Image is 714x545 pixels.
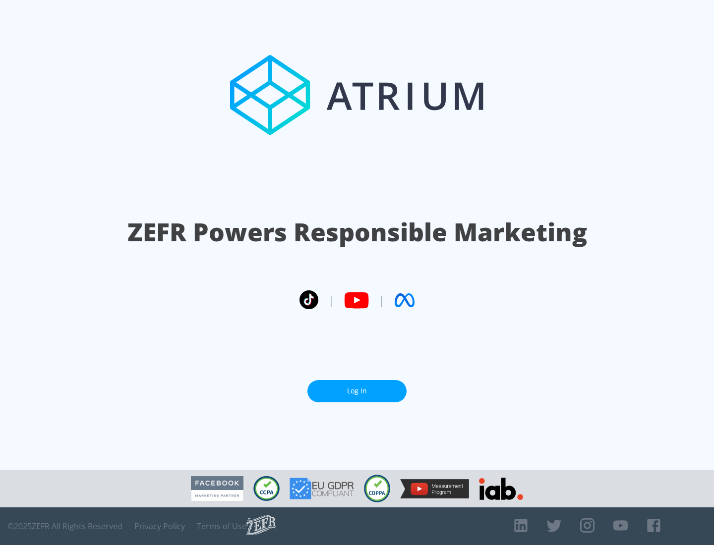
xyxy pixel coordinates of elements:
a: Terms of Use [197,521,246,531]
span: © 2025 ZEFR All Rights Reserved [7,521,122,531]
img: YouTube Measurement Program [400,479,469,498]
a: Privacy Policy [134,521,185,531]
span: | [328,293,334,308]
img: IAB [479,478,523,500]
img: CCPA Compliant [253,476,280,501]
h1: ZEFR Powers Responsible Marketing [127,215,587,249]
img: Facebook Marketing Partner [191,476,243,501]
img: GDPR Compliant [290,478,354,499]
span: | [379,293,385,308]
a: Log In [307,380,407,402]
img: COPPA Compliant [364,475,390,502]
